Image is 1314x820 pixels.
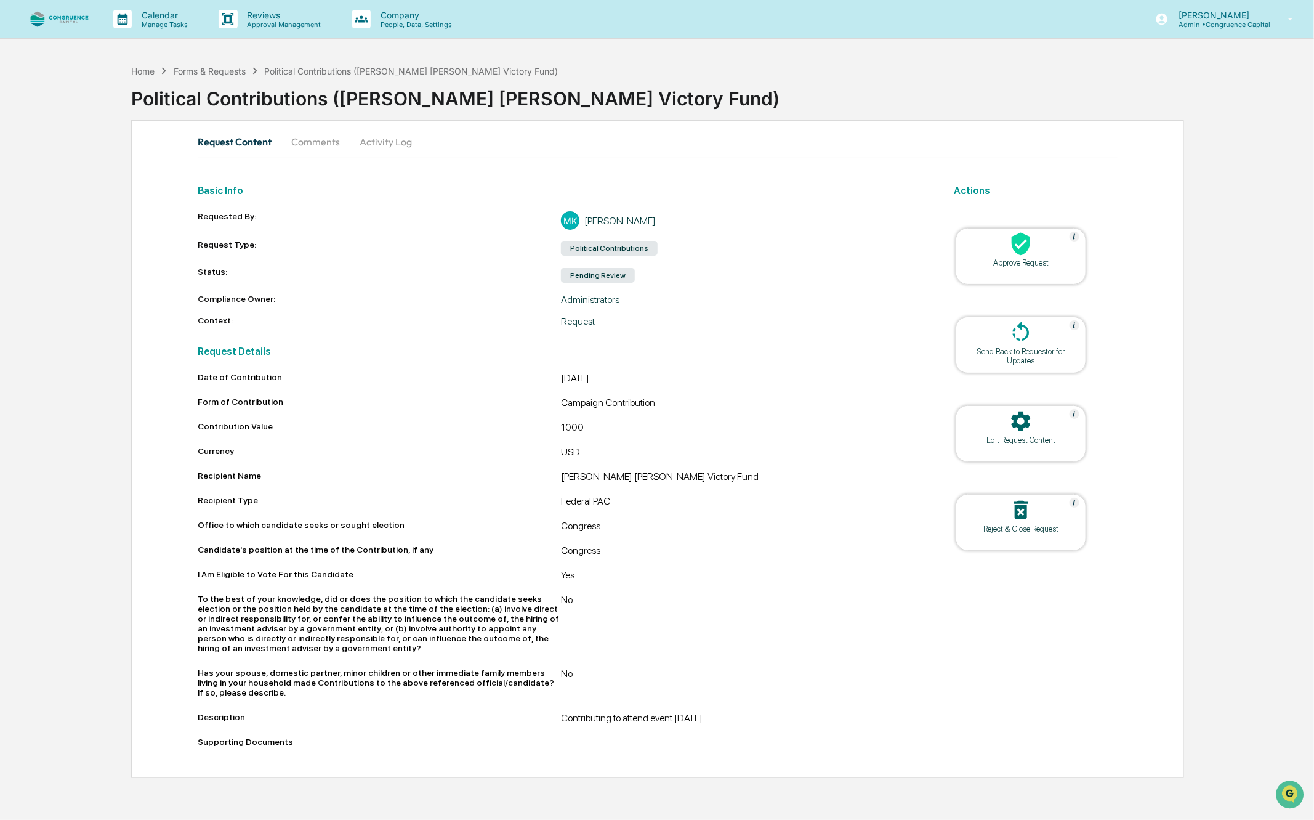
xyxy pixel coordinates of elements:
div: Request [561,315,924,327]
div: secondary tabs example [198,127,1118,156]
div: Political Contributions ([PERSON_NAME] [PERSON_NAME] Victory Fund) [131,78,1314,110]
button: Comments [281,127,350,156]
img: Jack Rasmussen [12,189,32,209]
div: Status: [198,267,561,284]
div: I Am Eligible to Vote For this Candidate [198,569,561,579]
div: Contribution Value [198,421,561,431]
div: 🖐️ [12,253,22,263]
div: Home [131,66,155,76]
div: USD [561,446,924,461]
div: MK [561,211,579,230]
p: [PERSON_NAME] [1169,10,1270,20]
div: Reject & Close Request [965,524,1076,534]
img: 1746055101610-c473b297-6a78-478c-a979-82029cc54cd1 [25,201,34,211]
h2: Actions [954,185,1118,197]
div: Approve Request [965,258,1076,267]
div: Candidate's position at the time of the Contribution, if any [198,545,561,554]
iframe: Open customer support [1275,779,1308,813]
div: Requested By: [198,211,561,230]
div: Send Back to Requestor for Updates [965,347,1076,365]
button: Activity Log [350,127,422,156]
h2: Basic Info [198,185,924,197]
button: Request Content [198,127,281,156]
div: Campaign Contribution [561,397,924,412]
p: Admin • Congruence Capital [1169,20,1270,29]
div: Form of Contribution [198,397,561,407]
div: 1000 [561,421,924,436]
div: No [561,594,924,658]
a: 🔎Data Lookup [7,270,83,293]
div: [PERSON_NAME] [584,215,656,227]
div: Has your spouse, domestic partner, minor children or other immediate family members living in you... [198,668,561,697]
span: Preclearance [25,252,79,264]
img: Help [1070,409,1079,419]
div: Description [198,712,561,722]
div: Edit Request Content [965,436,1076,445]
p: Calendar [132,10,194,20]
img: logo [30,11,89,28]
div: Federal PAC [561,495,924,510]
span: • [102,168,107,177]
div: To the best of your knowledge, did or does the position to which the candidate seeks election or ... [198,594,561,653]
div: Request Type: [198,240,561,257]
a: Powered byPylon [87,305,149,315]
p: People, Data, Settings [371,20,458,29]
div: Contributing to attend event [DATE] [561,712,924,727]
img: Help [1070,320,1079,330]
div: Yes [561,569,924,584]
div: Congress [561,545,924,559]
span: [DATE] [109,201,134,211]
img: 8933085812038_c878075ebb4cc5468115_72.jpg [26,94,48,116]
div: Administrators [561,294,924,306]
p: Reviews [238,10,328,20]
img: Jack Rasmussen [12,156,32,176]
div: 🗄️ [89,253,99,263]
div: Recipient Type [198,495,561,505]
div: Context: [198,315,561,327]
div: [PERSON_NAME] [PERSON_NAME] Victory Fund [561,471,924,485]
span: Pylon [123,306,149,315]
div: Compliance Owner: [198,294,561,306]
span: [PERSON_NAME] [38,168,100,177]
div: Political Contributions ([PERSON_NAME] [PERSON_NAME] Victory Fund) [264,66,558,76]
div: Currency [198,446,561,456]
a: 🗄️Attestations [84,247,158,269]
img: 1746055101610-c473b297-6a78-478c-a979-82029cc54cd1 [12,94,34,116]
div: Date of Contribution [198,372,561,382]
p: How can we help? [12,26,224,46]
img: Help [1070,498,1079,508]
button: Start new chat [209,98,224,113]
div: Recipient Name [198,471,561,481]
div: No [561,668,924,702]
button: See all [191,134,224,149]
div: [DATE] [561,372,924,387]
span: [DATE] [109,168,134,177]
div: 🔎 [12,277,22,286]
div: Past conversations [12,137,83,147]
div: Political Contributions [561,241,658,256]
img: 1746055101610-c473b297-6a78-478c-a979-82029cc54cd1 [25,168,34,178]
div: Supporting Documents [198,737,924,747]
img: Help [1070,232,1079,242]
div: Start new chat [55,94,202,107]
p: Approval Management [238,20,328,29]
h2: Request Details [198,346,924,357]
span: Attestations [102,252,153,264]
div: Forms & Requests [174,66,246,76]
div: We're available if you need us! [55,107,169,116]
div: Congress [561,520,924,535]
span: • [102,201,107,211]
p: Manage Tasks [132,20,194,29]
div: Office to which candidate seeks or sought election [198,520,561,530]
span: Data Lookup [25,275,78,288]
div: Pending Review [561,268,635,283]
span: [PERSON_NAME] [38,201,100,211]
p: Company [371,10,458,20]
a: 🖐️Preclearance [7,247,84,269]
